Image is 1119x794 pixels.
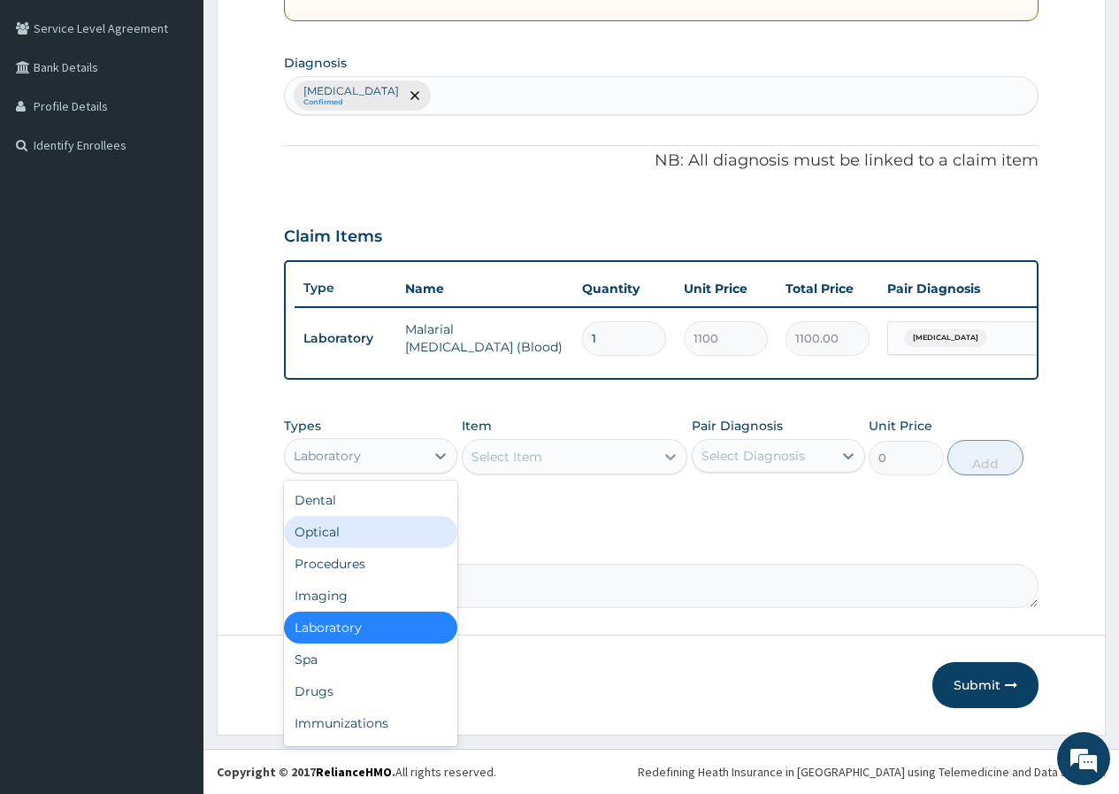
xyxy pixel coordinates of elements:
[947,440,1023,475] button: Add
[471,448,542,466] div: Select Item
[675,271,777,306] th: Unit Price
[284,54,347,72] label: Diagnosis
[294,447,361,465] div: Laboratory
[290,9,333,51] div: Minimize live chat window
[462,417,492,435] label: Item
[284,675,457,707] div: Drugs
[396,312,573,365] td: Malarial [MEDICAL_DATA] (Blood)
[217,764,395,780] strong: Copyright © 2017 .
[701,447,805,465] div: Select Diagnosis
[878,271,1073,306] th: Pair Diagnosis
[284,484,457,516] div: Dental
[303,98,399,107] small: Confirmed
[284,227,382,247] h3: Claim Items
[284,548,457,580] div: Procedures
[284,419,321,434] label: Types
[869,417,932,435] label: Unit Price
[284,516,457,548] div: Optical
[573,271,675,306] th: Quantity
[284,580,457,612] div: Imaging
[638,763,1106,781] div: Redefining Heath Insurance in [GEOGRAPHIC_DATA] using Telemedicine and Data Science!
[33,89,72,133] img: d_794563401_company_1708531726252_794563401
[284,612,457,644] div: Laboratory
[203,749,1119,794] footer: All rights reserved.
[92,99,297,122] div: Chat with us now
[777,271,878,306] th: Total Price
[396,271,573,306] th: Name
[284,644,457,675] div: Spa
[692,417,783,435] label: Pair Diagnosis
[284,150,1039,173] p: NB: All diagnosis must be linked to a claim item
[284,739,457,771] div: Others
[932,662,1039,708] button: Submit
[904,329,987,347] span: [MEDICAL_DATA]
[9,483,337,545] textarea: Type your message and hit 'Enter'
[303,84,399,98] p: [MEDICAL_DATA]
[103,223,244,402] span: We're online!
[295,272,396,304] th: Type
[316,764,392,780] a: RelianceHMO
[295,322,396,355] td: Laboratory
[407,88,423,104] span: remove selection option
[284,707,457,739] div: Immunizations
[284,539,1039,554] label: Comment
